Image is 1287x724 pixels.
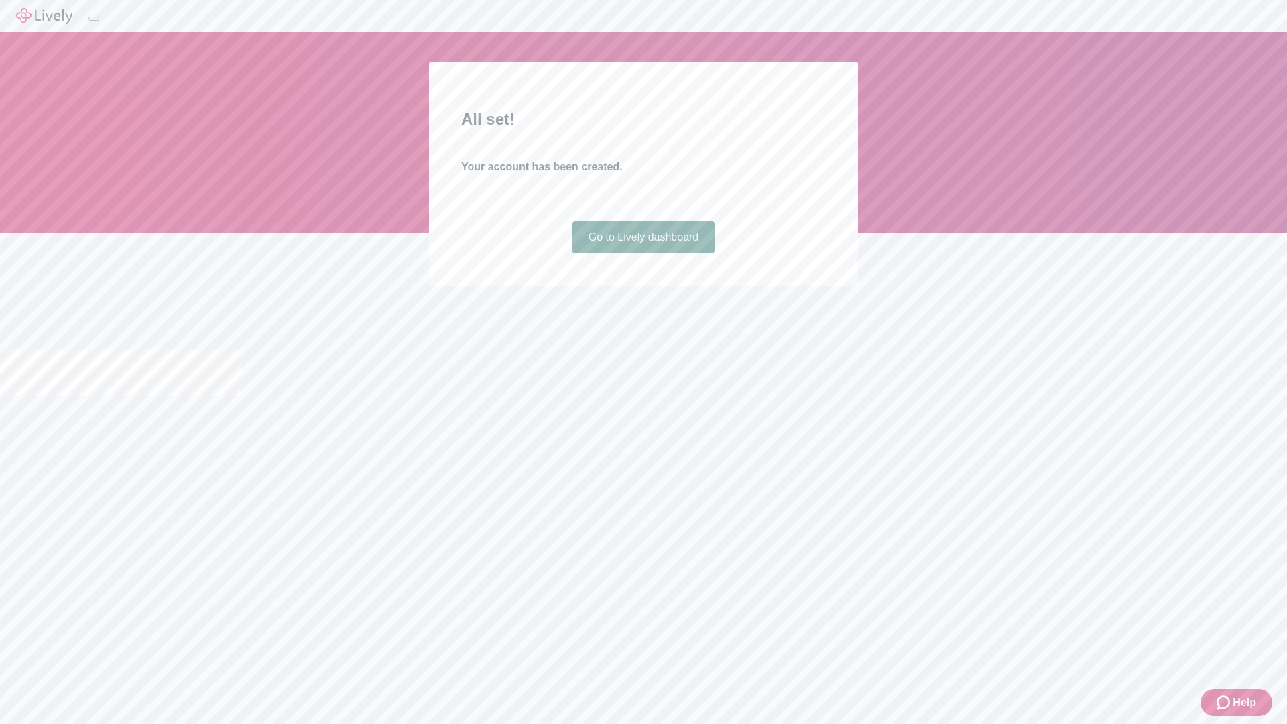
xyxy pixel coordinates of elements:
[1233,695,1256,711] span: Help
[16,8,72,24] img: Lively
[1201,689,1272,716] button: Zendesk support iconHelp
[1217,695,1233,711] svg: Zendesk support icon
[461,159,826,175] h4: Your account has been created.
[88,17,99,21] button: Log out
[461,107,826,131] h2: All set!
[572,221,715,253] a: Go to Lively dashboard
